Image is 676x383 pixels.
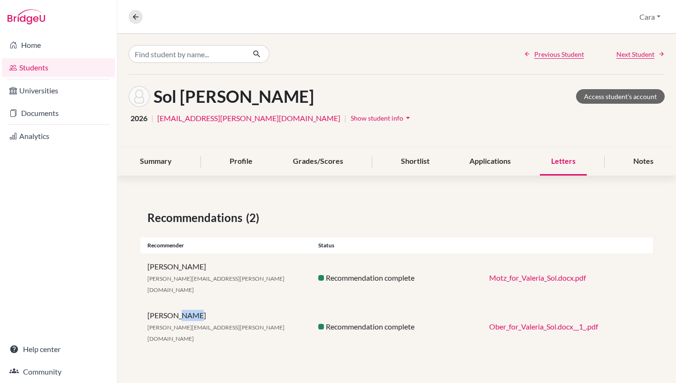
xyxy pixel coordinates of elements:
span: Previous Student [534,49,584,59]
div: Recommendation complete [311,321,482,332]
a: [EMAIL_ADDRESS][PERSON_NAME][DOMAIN_NAME] [157,113,340,124]
span: (2) [246,209,263,226]
button: Show student infoarrow_drop_down [350,111,413,125]
a: Access student's account [576,89,665,104]
a: Motz_for_Valeria_Sol.docx.pdf [489,273,586,282]
i: arrow_drop_down [403,113,413,123]
div: Summary [129,148,183,176]
a: Ober_for_Valeria_Sol.docx__1_.pdf [489,322,598,331]
span: | [344,113,346,124]
div: Recommendation complete [311,272,482,283]
a: Previous Student [524,49,584,59]
div: Status [311,241,482,250]
a: Community [2,362,115,381]
a: Analytics [2,127,115,146]
a: Help center [2,340,115,359]
span: | [151,113,154,124]
img: Valeria Sol Belismelis's avatar [129,86,150,107]
a: Documents [2,104,115,123]
span: [PERSON_NAME][EMAIL_ADDRESS][PERSON_NAME][DOMAIN_NAME] [147,324,284,342]
div: Grades/Scores [282,148,354,176]
img: Bridge-U [8,9,45,24]
a: Universities [2,81,115,100]
div: Profile [218,148,264,176]
div: Recommender [140,241,311,250]
input: Find student by name... [129,45,245,63]
a: Home [2,36,115,54]
button: Cara [635,8,665,26]
div: Applications [458,148,522,176]
span: Recommendations [147,209,246,226]
h1: Sol [PERSON_NAME] [154,86,314,107]
div: Letters [540,148,587,176]
span: Next Student [616,49,654,59]
a: Students [2,58,115,77]
span: [PERSON_NAME][EMAIL_ADDRESS][PERSON_NAME][DOMAIN_NAME] [147,275,284,293]
span: 2026 [131,113,147,124]
div: Notes [622,148,665,176]
span: Show student info [351,114,403,122]
a: Next Student [616,49,665,59]
div: [PERSON_NAME] [140,310,311,344]
div: Shortlist [390,148,441,176]
div: [PERSON_NAME] [140,261,311,295]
